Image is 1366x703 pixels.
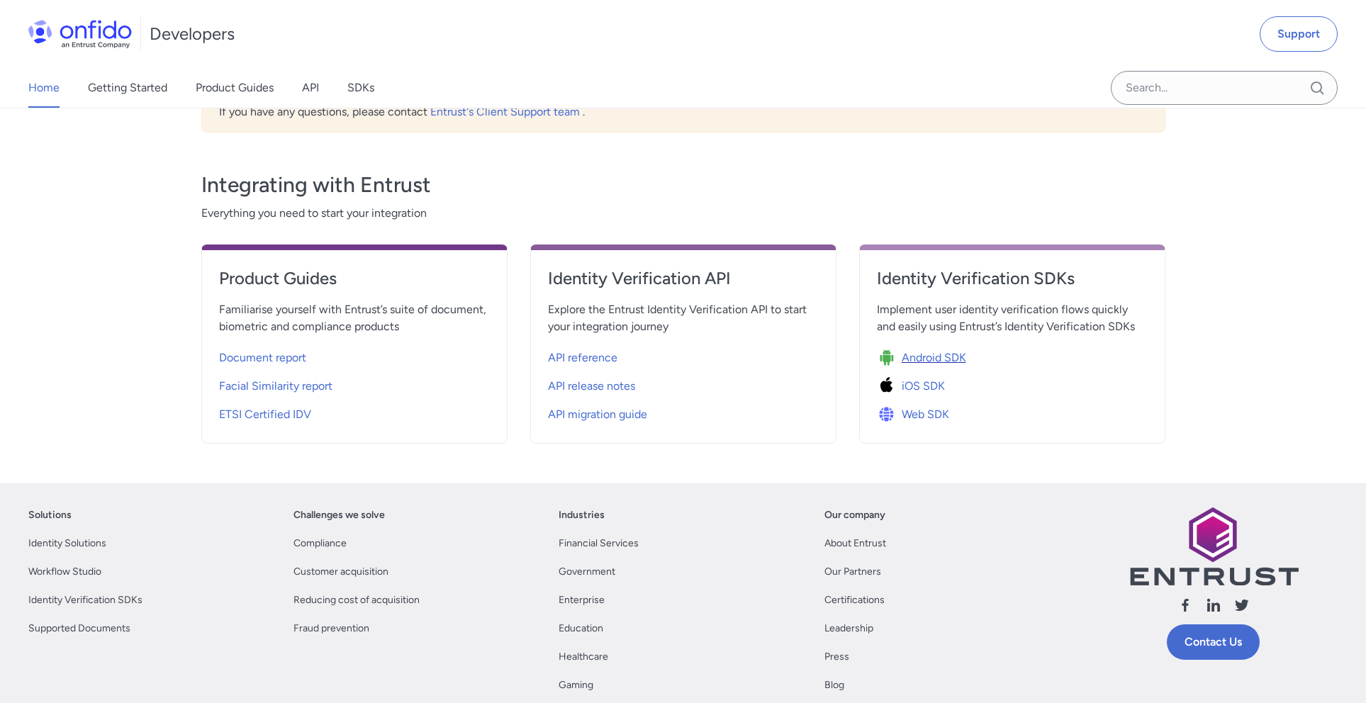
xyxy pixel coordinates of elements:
[293,507,385,524] a: Challenges we solve
[219,349,306,366] span: Document report
[824,648,849,665] a: Press
[28,507,72,524] a: Solutions
[219,267,490,290] h4: Product Guides
[548,267,819,290] h4: Identity Verification API
[1205,597,1222,619] a: Follow us linkedin
[548,369,819,398] a: API release notes
[877,405,902,424] img: Icon Web SDK
[88,68,167,108] a: Getting Started
[877,267,1148,290] h4: Identity Verification SDKs
[559,677,593,694] a: Gaming
[1177,597,1194,614] svg: Follow us facebook
[150,23,235,45] h1: Developers
[219,369,490,398] a: Facial Similarity report
[302,68,319,108] a: API
[824,563,881,580] a: Our Partners
[877,369,1148,398] a: Icon iOS SDKiOS SDK
[877,267,1148,301] a: Identity Verification SDKs
[293,592,420,609] a: Reducing cost of acquisition
[559,648,608,665] a: Healthcare
[196,68,274,108] a: Product Guides
[219,378,332,395] span: Facial Similarity report
[548,398,819,426] a: API migration guide
[28,535,106,552] a: Identity Solutions
[824,620,873,637] a: Leadership
[902,378,945,395] span: iOS SDK
[1260,16,1338,52] a: Support
[1205,597,1222,614] svg: Follow us linkedin
[1177,597,1194,619] a: Follow us facebook
[28,68,60,108] a: Home
[293,535,347,552] a: Compliance
[877,348,902,368] img: Icon Android SDK
[548,301,819,335] span: Explore the Entrust Identity Verification API to start your integration journey
[877,398,1148,426] a: Icon Web SDKWeb SDK
[201,171,1165,199] h3: Integrating with Entrust
[219,341,490,369] a: Document report
[548,349,617,366] span: API reference
[548,341,819,369] a: API reference
[28,20,132,48] img: Onfido Logo
[877,301,1148,335] span: Implement user identity verification flows quickly and easily using Entrust’s Identity Verificati...
[559,507,605,524] a: Industries
[824,677,844,694] a: Blog
[559,592,605,609] a: Enterprise
[28,592,142,609] a: Identity Verification SDKs
[548,406,647,423] span: API migration guide
[877,376,902,396] img: Icon iOS SDK
[548,267,819,301] a: Identity Verification API
[293,620,369,637] a: Fraud prevention
[347,68,374,108] a: SDKs
[1111,71,1338,105] input: Onfido search input field
[548,378,635,395] span: API release notes
[219,301,490,335] span: Familiarise yourself with Entrust’s suite of document, biometric and compliance products
[219,406,311,423] span: ETSI Certified IDV
[201,205,1165,222] span: Everything you need to start your integration
[877,341,1148,369] a: Icon Android SDKAndroid SDK
[824,592,885,609] a: Certifications
[219,267,490,301] a: Product Guides
[824,535,886,552] a: About Entrust
[28,620,130,637] a: Supported Documents
[1233,597,1250,619] a: Follow us X (Twitter)
[1129,507,1299,585] img: Entrust logo
[902,406,949,423] span: Web SDK
[559,563,615,580] a: Government
[559,535,639,552] a: Financial Services
[293,563,388,580] a: Customer acquisition
[219,398,490,426] a: ETSI Certified IDV
[559,620,603,637] a: Education
[824,507,885,524] a: Our company
[28,563,101,580] a: Workflow Studio
[1233,597,1250,614] svg: Follow us X (Twitter)
[902,349,966,366] span: Android SDK
[430,105,583,118] a: Entrust's Client Support team
[1167,624,1260,660] a: Contact Us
